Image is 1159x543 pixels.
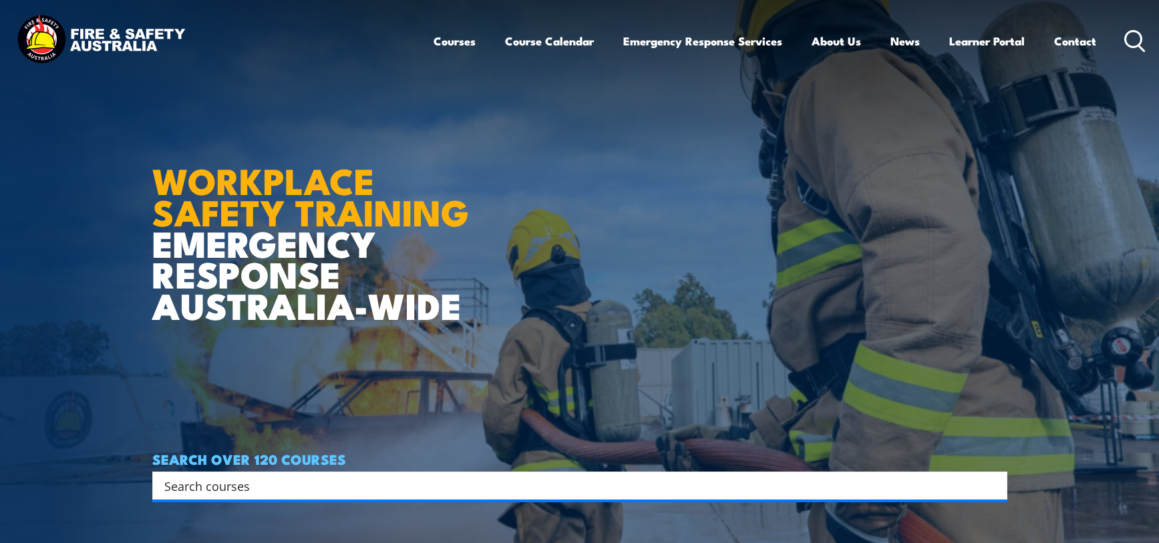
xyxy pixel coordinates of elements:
strong: WORKPLACE SAFETY TRAINING [152,152,469,238]
a: Course Calendar [505,23,594,59]
input: Search input [164,476,978,496]
button: Search magnifier button [984,476,1003,495]
a: News [890,23,920,59]
a: Courses [434,23,476,59]
a: Contact [1054,23,1096,59]
a: Learner Portal [949,23,1025,59]
a: Emergency Response Services [623,23,782,59]
h1: EMERGENCY RESPONSE AUSTRALIA-WIDE [152,131,479,321]
a: About Us [812,23,861,59]
h4: SEARCH OVER 120 COURSES [152,451,1007,466]
form: Search form [167,476,981,495]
